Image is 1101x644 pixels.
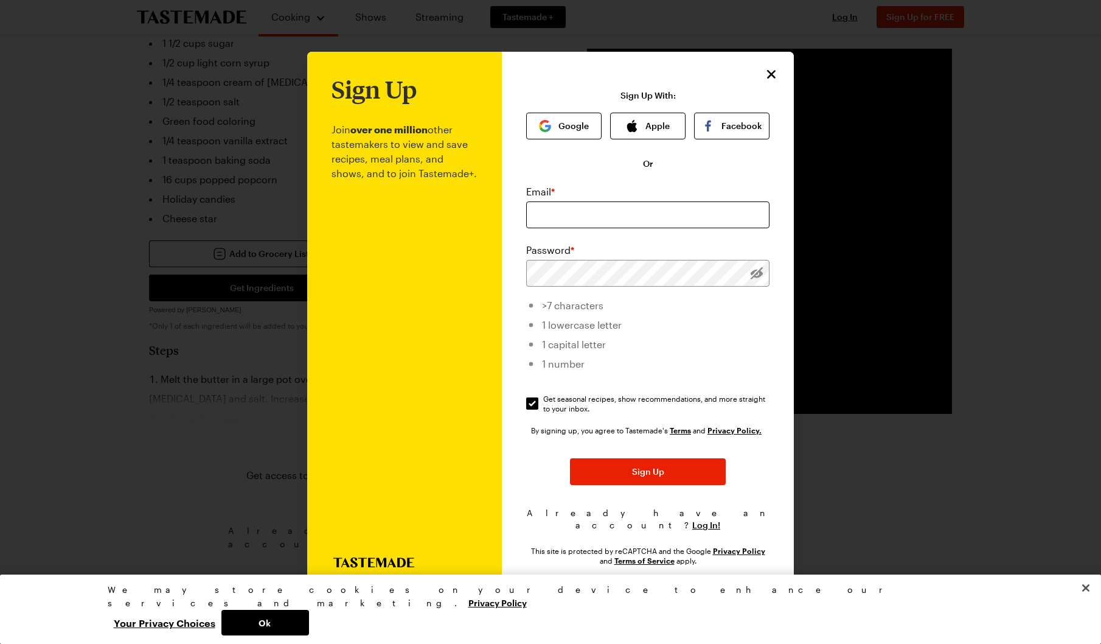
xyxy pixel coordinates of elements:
[542,319,622,331] span: 1 lowercase letter
[108,583,984,610] div: We may store cookies on your device to enhance our services and marketing.
[350,124,428,135] b: over one million
[713,545,765,556] a: Google Privacy Policy
[670,425,691,435] a: Tastemade Terms of Service
[526,184,555,199] label: Email
[526,113,602,139] button: Google
[526,397,538,410] input: Get seasonal recipes, show recommendations, and more straight to your inbox.
[108,583,984,635] div: Privacy
[332,103,478,558] p: Join other tastemakers to view and save recipes, meal plans, and shows, and to join Tastemade+.
[526,243,574,257] label: Password
[221,610,309,635] button: Ok
[707,425,762,435] a: Tastemade Privacy Policy
[570,458,726,485] button: Sign Up
[542,338,606,350] span: 1 capital letter
[643,158,653,170] span: Or
[692,519,720,531] button: Log In!
[632,466,664,478] span: Sign Up
[610,113,686,139] button: Apple
[1072,575,1099,601] button: Close
[527,508,769,530] span: Already have an account?
[614,555,675,565] a: Google Terms of Service
[531,424,765,436] div: By signing up, you agree to Tastemade's and
[542,358,585,369] span: 1 number
[332,76,417,103] h1: Sign Up
[108,610,221,635] button: Your Privacy Choices
[763,66,779,82] button: Close
[694,113,769,139] button: Facebook
[543,394,771,413] span: Get seasonal recipes, show recommendations, and more straight to your inbox.
[468,597,527,608] a: More information about your privacy, opens in a new tab
[620,91,676,100] p: Sign Up With:
[542,299,603,311] span: >7 characters
[526,546,769,565] div: This site is protected by reCAPTCHA and the Google and apply.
